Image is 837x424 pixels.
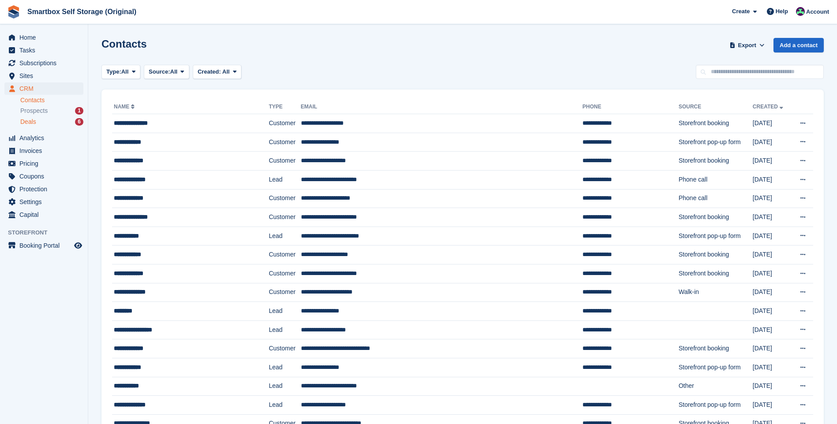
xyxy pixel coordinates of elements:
td: [DATE] [753,170,791,189]
td: Customer [269,245,300,264]
a: Add a contact [773,38,824,52]
span: Source: [149,67,170,76]
td: [DATE] [753,208,791,227]
td: Storefront pop-up form [679,358,753,377]
td: Lead [269,227,300,245]
td: Phone call [679,189,753,208]
td: [DATE] [753,189,791,208]
span: Home [19,31,72,44]
span: Settings [19,196,72,208]
span: Subscriptions [19,57,72,69]
td: [DATE] [753,264,791,283]
th: Phone [582,100,679,114]
td: [DATE] [753,114,791,133]
a: Prospects 1 [20,106,83,115]
td: Storefront booking [679,114,753,133]
td: [DATE] [753,339,791,358]
span: Capital [19,208,72,221]
span: Create [732,7,750,16]
span: CRM [19,82,72,95]
span: Type: [106,67,121,76]
a: menu [4,145,83,157]
td: [DATE] [753,133,791,152]
a: menu [4,157,83,170]
button: Created: All [193,65,241,79]
td: [DATE] [753,283,791,302]
span: Deals [20,118,36,126]
img: Alex Selenitsas [796,7,805,16]
span: All [170,67,178,76]
td: Lead [269,377,300,396]
td: Lead [269,396,300,415]
span: Prospects [20,107,48,115]
td: Storefront pop-up form [679,396,753,415]
a: Smartbox Self Storage (Original) [24,4,140,19]
td: Customer [269,208,300,227]
td: Customer [269,189,300,208]
a: Name [114,104,136,110]
td: Customer [269,264,300,283]
th: Source [679,100,753,114]
td: [DATE] [753,377,791,396]
a: menu [4,82,83,95]
span: Storefront [8,228,88,237]
span: Export [738,41,756,50]
a: menu [4,57,83,69]
td: [DATE] [753,227,791,245]
td: [DATE] [753,302,791,321]
td: Lead [269,302,300,321]
span: Created: [198,68,221,75]
td: [DATE] [753,396,791,415]
span: Help [776,7,788,16]
td: Customer [269,339,300,358]
td: Storefront booking [679,208,753,227]
td: Storefront pop-up form [679,133,753,152]
a: Preview store [73,240,83,251]
span: All [222,68,230,75]
td: Storefront booking [679,245,753,264]
span: Sites [19,70,72,82]
td: [DATE] [753,245,791,264]
td: [DATE] [753,152,791,171]
a: Contacts [20,96,83,104]
a: menu [4,70,83,82]
td: [DATE] [753,320,791,339]
img: stora-icon-8386f47178a22dfd0bd8f6a31ec36ba5ce8667c1dd55bd0f319d3a0aa187defe.svg [7,5,20,19]
a: Deals 6 [20,117,83,126]
th: Type [269,100,300,114]
span: Protection [19,183,72,195]
td: Customer [269,114,300,133]
a: menu [4,44,83,56]
td: Customer [269,283,300,302]
a: menu [4,183,83,195]
td: [DATE] [753,358,791,377]
div: 1 [75,107,83,115]
button: Export [728,38,766,52]
td: Lead [269,358,300,377]
span: Booking Portal [19,239,72,252]
a: menu [4,132,83,144]
span: Analytics [19,132,72,144]
span: All [121,67,129,76]
span: Tasks [19,44,72,56]
a: menu [4,170,83,182]
td: Customer [269,152,300,171]
td: Storefront booking [679,339,753,358]
td: Phone call [679,170,753,189]
span: Invoices [19,145,72,157]
button: Type: All [101,65,140,79]
td: Storefront booking [679,152,753,171]
td: Other [679,377,753,396]
a: menu [4,208,83,221]
td: Customer [269,133,300,152]
td: Storefront pop-up form [679,227,753,245]
td: Lead [269,320,300,339]
td: Lead [269,170,300,189]
td: Walk-in [679,283,753,302]
td: Storefront booking [679,264,753,283]
a: menu [4,196,83,208]
a: menu [4,31,83,44]
button: Source: All [144,65,189,79]
a: Created [753,104,785,110]
span: Pricing [19,157,72,170]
